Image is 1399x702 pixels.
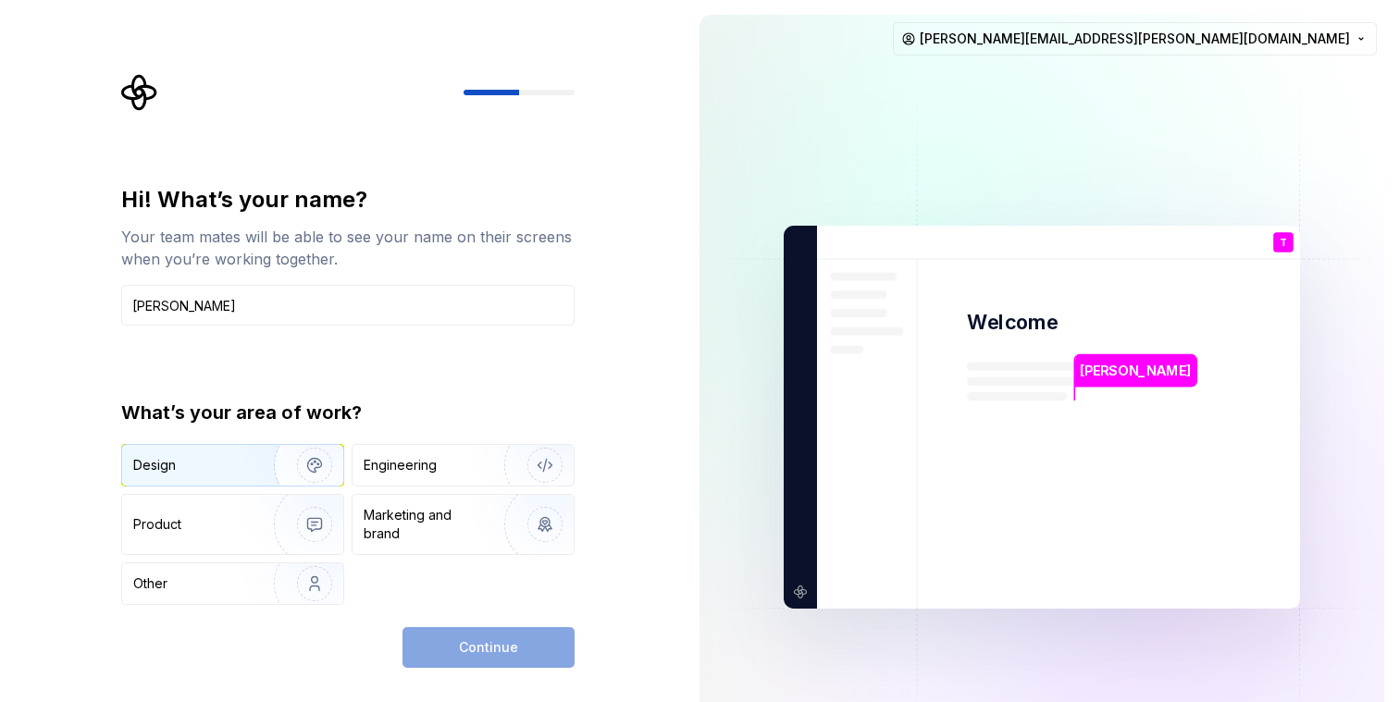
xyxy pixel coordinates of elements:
[1280,238,1287,248] p: T
[893,22,1377,55] button: [PERSON_NAME][EMAIL_ADDRESS][PERSON_NAME][DOMAIN_NAME]
[133,574,167,593] div: Other
[133,515,181,534] div: Product
[920,30,1350,48] span: [PERSON_NAME][EMAIL_ADDRESS][PERSON_NAME][DOMAIN_NAME]
[121,226,575,270] div: Your team mates will be able to see your name on their screens when you’re working together.
[121,400,575,425] div: What’s your area of work?
[121,285,575,326] input: Han Solo
[364,506,489,543] div: Marketing and brand
[133,456,176,474] div: Design
[1080,361,1191,381] p: [PERSON_NAME]
[364,456,437,474] div: Engineering
[121,74,158,111] svg: Supernova Logo
[121,185,575,215] div: Hi! What’s your name?
[967,309,1058,336] p: Welcome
